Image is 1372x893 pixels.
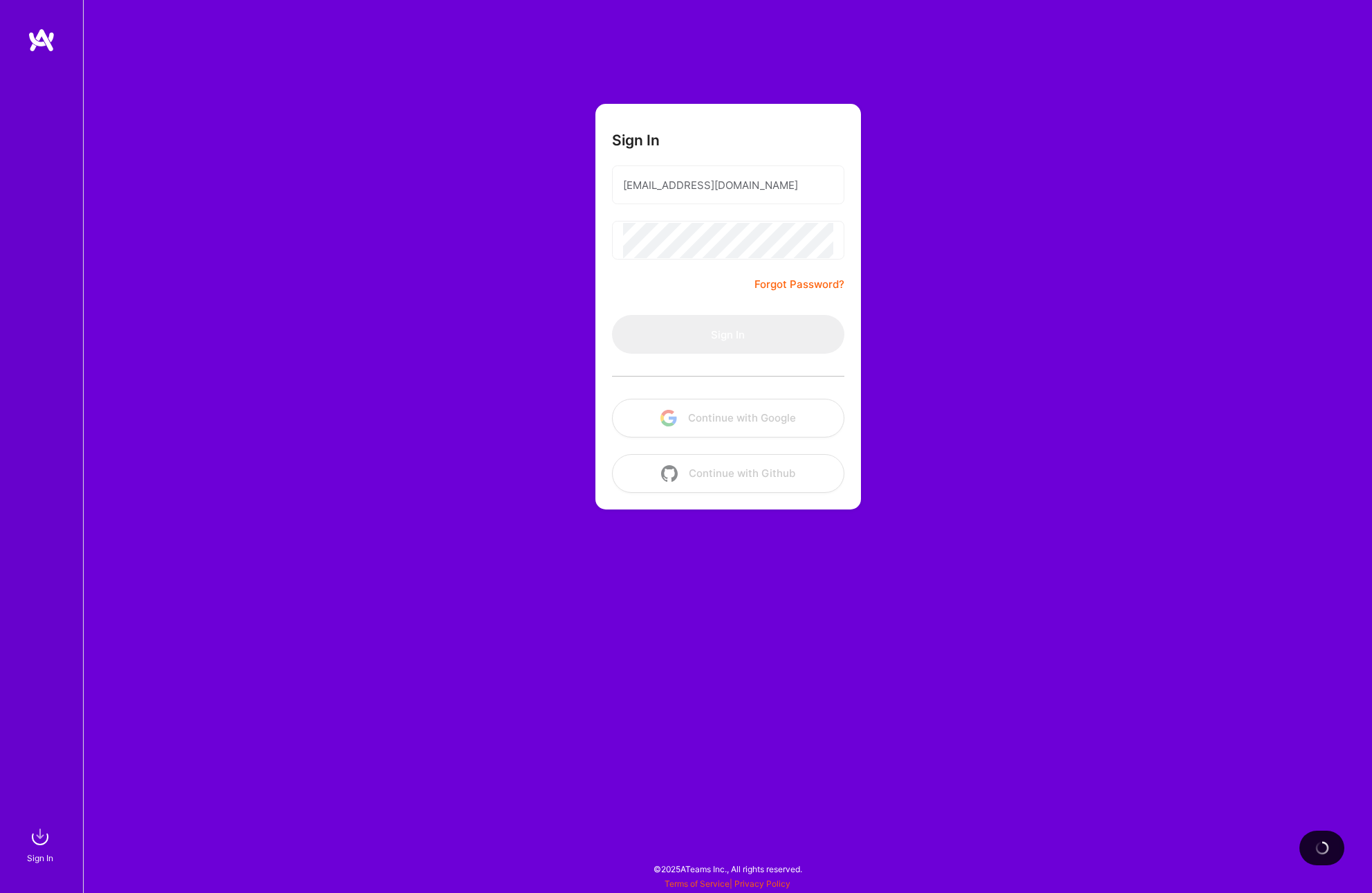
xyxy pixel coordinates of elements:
[83,851,1372,886] div: © 2025 ATeams Inc., All rights reserved.
[27,851,53,865] div: Sign In
[612,399,844,438] button: Continue with Google
[665,878,790,889] span: |
[612,132,660,149] h3: Sign In
[612,454,844,493] button: Continue with Github
[1313,839,1331,856] img: loading
[28,28,55,53] img: logo
[29,823,54,865] a: sign inSign In
[660,410,677,426] img: icon
[661,465,678,482] img: icon
[734,878,790,889] a: Privacy Policy
[623,168,833,203] input: Email...
[26,823,54,851] img: sign in
[665,878,730,889] a: Terms of Service
[612,315,844,354] button: Sign In
[754,276,844,293] a: Forgot Password?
